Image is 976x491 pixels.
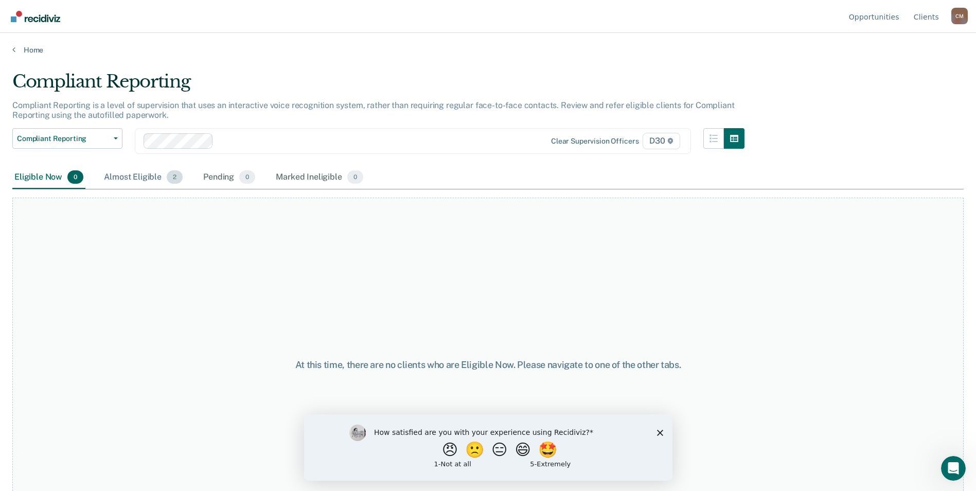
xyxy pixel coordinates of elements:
div: Marked Ineligible0 [274,166,365,189]
button: Profile dropdown button [951,8,968,24]
iframe: Intercom live chat [941,456,966,481]
div: Compliant Reporting [12,71,744,100]
a: Home [12,45,964,55]
div: Almost Eligible2 [102,166,185,189]
div: C M [951,8,968,24]
button: Compliant Reporting [12,128,122,149]
span: 0 [239,170,255,184]
span: 0 [67,170,83,184]
span: 2 [167,170,183,184]
span: D30 [643,133,680,149]
div: Pending0 [201,166,257,189]
img: Recidiviz [11,11,60,22]
span: 0 [347,170,363,184]
p: Compliant Reporting is a level of supervision that uses an interactive voice recognition system, ... [12,100,734,120]
div: Clear supervision officers [551,137,638,146]
iframe: Survey by Kim from Recidiviz [304,414,672,481]
span: Compliant Reporting [17,134,110,143]
div: At this time, there are no clients who are Eligible Now. Please navigate to one of the other tabs. [251,359,726,371]
div: Eligible Now0 [12,166,85,189]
